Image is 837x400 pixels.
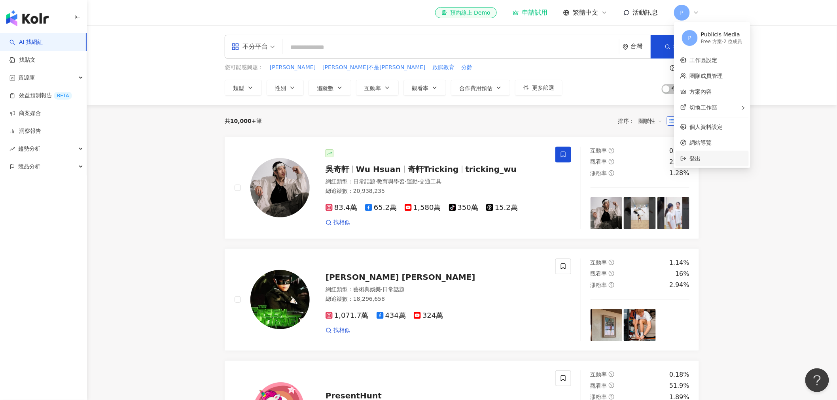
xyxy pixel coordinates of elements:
[591,383,607,389] span: 觀看率
[532,85,554,91] span: 更多篩選
[690,57,718,63] a: 工作區設定
[364,85,381,91] span: 互動率
[403,80,446,96] button: 觀看率
[513,9,547,17] a: 申請試用
[591,147,607,154] span: 互動率
[317,85,333,91] span: 追蹤數
[466,164,517,174] span: tricking_wu
[225,118,262,124] div: 共 筆
[326,204,357,212] span: 83.4萬
[333,219,350,226] span: 找相似
[486,204,518,212] span: 15.2萬
[701,38,742,45] div: Free 方案 - 2 位成員
[657,197,689,229] img: post-image
[432,64,454,72] span: 啟賦教育
[591,270,607,277] span: 觀看率
[688,34,691,42] span: P
[225,249,699,351] a: KOL Avatar[PERSON_NAME] [PERSON_NAME]網紅類型：藝術與娛樂·日常話題總追蹤數：18,296,6581,071.7萬434萬324萬找相似互動率question...
[9,56,36,64] a: 找貼文
[515,80,562,96] button: 更多篩選
[375,178,377,185] span: ·
[591,197,623,229] img: post-image
[233,85,244,91] span: 類型
[270,64,316,72] span: [PERSON_NAME]
[326,178,546,186] div: 網紅類型 ：
[18,69,35,87] span: 資源庫
[225,137,699,239] a: KOL Avatar吳奇軒Wu Hsuan奇軒Trickingtricking_wu網紅類型：日常話題·教育與學習·運動·交通工具總追蹤數：20,938,23583.4萬65.2萬1,580萬3...
[669,258,689,267] div: 1.14%
[669,158,689,166] div: 22.5%
[669,147,689,155] div: 0.25%
[377,311,406,320] span: 434萬
[250,158,310,217] img: KOL Avatar
[414,311,443,320] span: 324萬
[609,383,614,388] span: question-circle
[618,115,667,127] div: 排序：
[591,371,607,377] span: 互動率
[461,64,472,72] span: 分齡
[230,118,256,124] span: 10,000+
[451,80,510,96] button: 合作費用預估
[407,178,418,185] span: 運動
[449,204,478,212] span: 350萬
[418,178,419,185] span: ·
[326,295,546,303] div: 總追蹤數 ： 18,296,658
[9,92,72,100] a: 效益預測報告BETA
[322,64,426,72] span: [PERSON_NAME]不是[PERSON_NAME]
[405,178,406,185] span: ·
[309,80,351,96] button: 追蹤數
[609,148,614,153] span: question-circle
[356,80,399,96] button: 互動率
[353,178,375,185] span: 日常話題
[609,372,614,377] span: question-circle
[18,140,40,158] span: 趨勢分析
[322,63,426,72] button: [PERSON_NAME]不是[PERSON_NAME]
[353,286,381,292] span: 藝術與娛樂
[624,197,656,229] img: post-image
[624,309,656,341] img: post-image
[609,170,614,176] span: question-circle
[741,106,746,110] span: right
[631,43,651,50] div: 台灣
[405,204,441,212] span: 1,580萬
[669,281,689,289] div: 2.94%
[461,63,473,72] button: 分齡
[651,35,699,58] button: 搜尋
[591,282,607,288] span: 漲粉率
[669,370,689,379] div: 0.18%
[609,271,614,276] span: question-circle
[435,7,497,18] a: 預約線上 Demo
[690,73,723,79] a: 團隊成員管理
[419,178,441,185] span: 交通工具
[633,9,658,16] span: 活動訊息
[267,80,304,96] button: 性別
[591,309,623,341] img: post-image
[365,204,397,212] span: 65.2萬
[623,44,629,50] span: environment
[669,381,689,390] div: 51.9%
[701,31,742,39] div: Publicis Media
[9,38,43,46] a: searchAI 找網紅
[377,178,405,185] span: 教育與學習
[432,63,455,72] button: 啟賦教育
[591,394,607,400] span: 漲粉率
[225,80,262,96] button: 類型
[326,326,350,334] a: 找相似
[412,85,428,91] span: 觀看率
[383,286,405,292] span: 日常話題
[9,146,15,152] span: rise
[690,138,744,147] span: 網站導覽
[675,270,689,278] div: 16%
[9,127,41,135] a: 洞察報告
[225,64,263,72] span: 您可能感興趣：
[639,115,663,127] span: 關聯性
[674,43,685,50] span: 搜尋
[441,9,490,17] div: 預約線上 Demo
[381,286,383,292] span: ·
[326,164,349,174] span: 吳奇軒
[231,43,239,51] span: appstore
[669,169,689,177] div: 1.28%
[609,394,614,400] span: question-circle
[690,89,712,95] a: 方案內容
